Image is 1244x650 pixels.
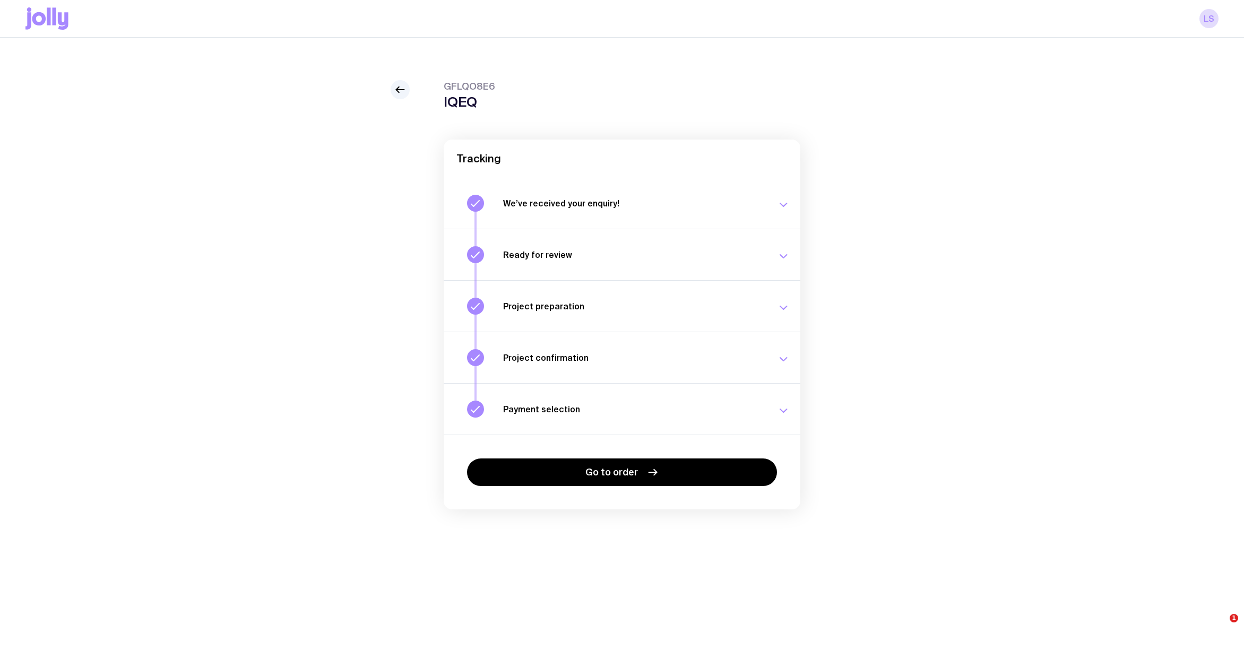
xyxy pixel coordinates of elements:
button: Ready for review [444,229,800,280]
button: Project preparation [444,280,800,332]
h3: We’ve received your enquiry! [503,198,764,209]
span: 1 [1230,614,1238,622]
h1: IQEQ [444,94,495,110]
button: Project confirmation [444,332,800,383]
h3: Ready for review [503,249,764,260]
h3: Project confirmation [503,352,764,363]
iframe: Intercom live chat [1208,614,1233,639]
a: LS [1199,9,1219,28]
a: Go to order [467,458,777,486]
h3: Payment selection [503,404,764,414]
span: Go to order [585,466,638,479]
button: Payment selection [444,383,800,435]
h2: Tracking [456,152,788,165]
button: We’ve received your enquiry! [444,178,800,229]
span: GFLQO8E6 [444,80,495,93]
h3: Project preparation [503,301,764,311]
